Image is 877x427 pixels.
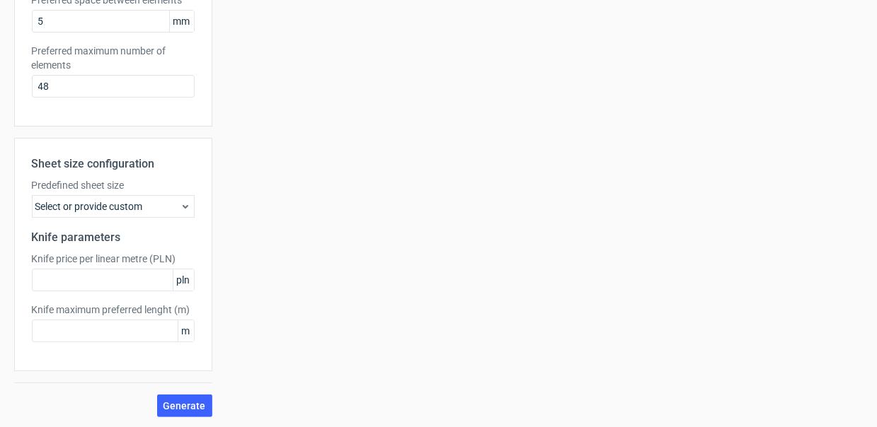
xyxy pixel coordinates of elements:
span: pln [173,269,194,291]
label: Predefined sheet size [32,178,195,192]
label: Preferred maximum number of elements [32,44,195,72]
span: m [178,320,194,341]
h2: Sheet size configuration [32,156,195,172]
label: Knife maximum preferred lenght (m) [32,303,195,317]
h2: Knife parameters [32,229,195,246]
button: Generate [157,394,212,417]
span: Generate [164,401,206,411]
div: Select or provide custom [32,195,195,218]
label: Knife price per linear metre (PLN) [32,252,195,266]
span: mm [169,11,194,32]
